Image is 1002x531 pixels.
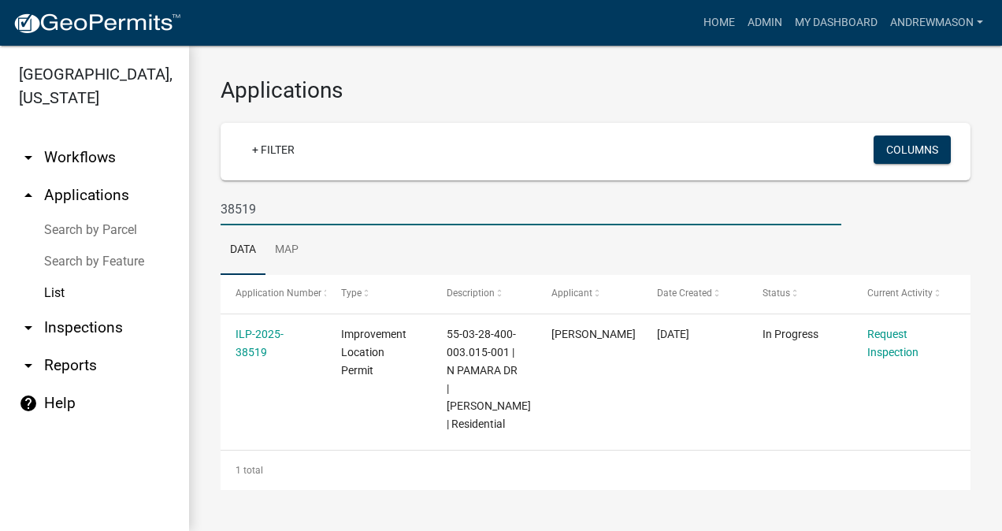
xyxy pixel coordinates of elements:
span: Jeffrey Brown [551,328,636,340]
datatable-header-cell: Application Number [221,275,326,313]
i: arrow_drop_down [19,318,38,337]
i: arrow_drop_down [19,148,38,167]
h3: Applications [221,77,970,104]
a: AndrewMason [884,8,989,38]
a: My Dashboard [789,8,884,38]
a: Home [697,8,741,38]
span: Type [341,288,362,299]
span: Description [447,288,495,299]
i: help [19,394,38,413]
span: Applicant [551,288,592,299]
span: 55-03-28-400-003.015-001 | N PAMARA DR | Jr Brown | Residential [447,328,531,430]
i: arrow_drop_up [19,186,38,205]
span: Improvement Location Permit [341,328,406,377]
datatable-header-cell: Date Created [642,275,748,313]
a: ILP-2025-38519 [236,328,284,358]
datatable-header-cell: Current Activity [852,275,958,313]
input: Search for applications [221,193,841,225]
button: Columns [874,136,951,164]
span: Current Activity [867,288,933,299]
a: Map [265,225,308,276]
span: Date Created [657,288,712,299]
datatable-header-cell: Applicant [536,275,642,313]
span: 07/22/2025 [657,328,689,340]
i: arrow_drop_down [19,356,38,375]
div: 1 total [221,451,970,490]
datatable-header-cell: Description [431,275,536,313]
datatable-header-cell: Type [326,275,432,313]
datatable-header-cell: Status [748,275,853,313]
a: Admin [741,8,789,38]
span: In Progress [763,328,818,340]
a: Request Inspection [867,328,918,358]
a: Data [221,225,265,276]
span: Status [763,288,790,299]
a: + Filter [239,136,307,164]
span: Application Number [236,288,321,299]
